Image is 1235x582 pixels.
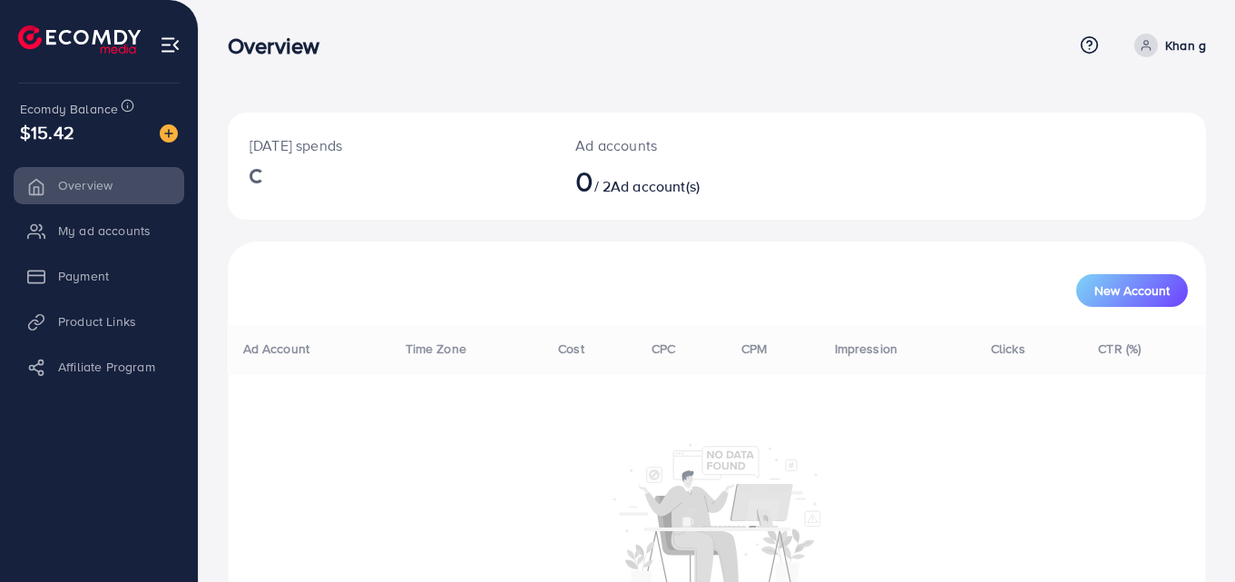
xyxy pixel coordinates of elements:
button: New Account [1076,274,1188,307]
span: 0 [575,160,593,202]
span: Ecomdy Balance [20,100,118,118]
h3: Overview [228,33,334,59]
p: Khan g [1165,35,1206,56]
img: logo [18,25,141,54]
span: $15.42 [20,119,74,145]
h2: / 2 [575,163,777,198]
img: menu [160,35,181,55]
span: New Account [1094,284,1170,297]
img: image [160,124,178,143]
p: [DATE] spends [250,134,532,156]
p: Ad accounts [575,134,777,156]
span: Ad account(s) [611,176,700,196]
a: Khan g [1127,34,1206,57]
